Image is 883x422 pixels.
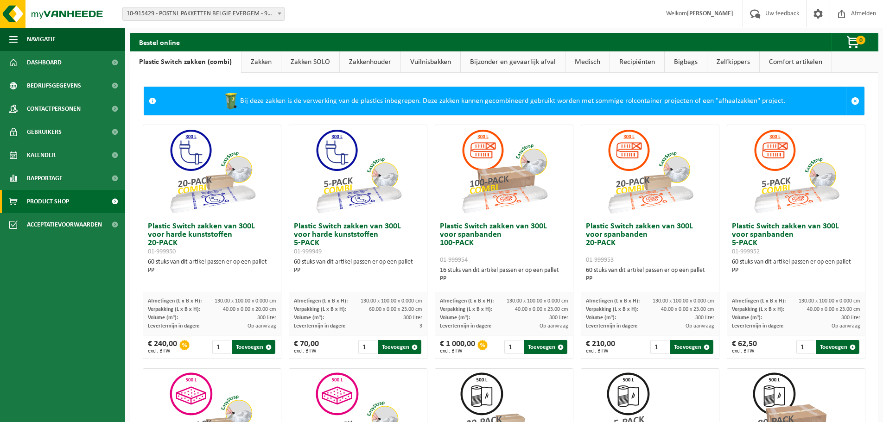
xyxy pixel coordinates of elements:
span: 10-915429 - POSTNL PAKKETTEN BELGIE EVERGEM - 9940 EVERGEM, DELORI MAESLAAN 2 A [123,7,284,20]
span: 0 [856,36,865,44]
a: Plastic Switch zakken (combi) [130,51,241,73]
span: Op aanvraag [832,323,860,329]
span: Volume (m³): [148,315,178,321]
span: Verpakking (L x B x H): [586,307,638,312]
button: Toevoegen [232,340,275,354]
a: Medisch [565,51,610,73]
a: Bigbags [665,51,707,73]
span: Levertermijn in dagen: [294,323,345,329]
input: 1 [358,340,377,354]
a: Recipiënten [610,51,664,73]
div: 16 stuks van dit artikel passen er op een pallet [440,266,568,283]
span: excl. BTW [148,348,177,354]
span: 01-999953 [586,257,614,264]
img: 01-999949 [312,125,405,218]
img: WB-0240-HPE-GN-50.png [222,92,240,110]
img: 01-999954 [458,125,551,218]
span: 300 liter [257,315,276,321]
span: 300 liter [549,315,568,321]
span: Levertermijn in dagen: [586,323,637,329]
img: 01-999950 [166,125,259,218]
input: 1 [650,340,669,354]
div: € 1 000,00 [440,340,475,354]
span: Bedrijfsgegevens [27,74,81,97]
span: Afmetingen (L x B x H): [294,298,348,304]
span: Levertermijn in dagen: [732,323,783,329]
strong: [PERSON_NAME] [687,10,733,17]
span: 40.00 x 0.00 x 23.00 cm [515,307,568,312]
a: Bijzonder en gevaarlijk afval [461,51,565,73]
span: Verpakking (L x B x H): [294,307,346,312]
h3: Plastic Switch zakken van 300L voor spanbanden 20-PACK [586,222,714,264]
span: 130.00 x 100.00 x 0.000 cm [507,298,568,304]
span: 300 liter [695,315,714,321]
div: € 240,00 [148,340,177,354]
a: Zakken SOLO [281,51,339,73]
span: excl. BTW [440,348,475,354]
span: excl. BTW [586,348,615,354]
span: Levertermijn in dagen: [440,323,491,329]
span: Op aanvraag [248,323,276,329]
span: 300 liter [841,315,860,321]
div: € 70,00 [294,340,319,354]
h3: Plastic Switch zakken van 300L voor harde kunststoffen 20-PACK [148,222,276,256]
span: 40.00 x 0.00 x 23.00 cm [807,307,860,312]
h2: Bestel online [130,33,189,51]
img: 01-999953 [604,125,697,218]
span: excl. BTW [294,348,319,354]
div: 60 stuks van dit artikel passen er op een pallet [148,258,276,275]
span: 40.00 x 0.00 x 23.00 cm [661,307,714,312]
span: Kalender [27,144,56,167]
span: Afmetingen (L x B x H): [732,298,786,304]
span: Dashboard [27,51,62,74]
button: Toevoegen [816,340,859,354]
button: 0 [831,33,877,51]
span: Gebruikers [27,120,62,144]
span: 01-999950 [148,248,176,255]
span: 130.00 x 100.00 x 0.000 cm [799,298,860,304]
span: Verpakking (L x B x H): [148,307,200,312]
div: 60 stuks van dit artikel passen er op een pallet [586,266,714,283]
span: Afmetingen (L x B x H): [440,298,494,304]
div: 60 stuks van dit artikel passen er op een pallet [294,258,422,275]
span: Verpakking (L x B x H): [440,307,492,312]
span: Acceptatievoorwaarden [27,213,102,236]
h3: Plastic Switch zakken van 300L voor harde kunststoffen 5-PACK [294,222,422,256]
span: Volume (m³): [732,315,762,321]
span: Op aanvraag [686,323,714,329]
span: 01-999949 [294,248,322,255]
span: Afmetingen (L x B x H): [148,298,202,304]
div: PP [732,266,860,275]
a: Sluit melding [846,87,864,115]
span: 130.00 x 100.00 x 0.000 cm [653,298,714,304]
a: Zelfkippers [707,51,759,73]
div: PP [294,266,422,275]
div: Bij deze zakken is de verwerking van de plastics inbegrepen. Deze zakken kunnen gecombineerd gebr... [161,87,846,115]
button: Toevoegen [670,340,713,354]
span: Op aanvraag [540,323,568,329]
span: 60.00 x 0.00 x 23.00 cm [369,307,422,312]
a: Zakkenhouder [340,51,400,73]
input: 1 [212,340,231,354]
a: Comfort artikelen [760,51,832,73]
span: 10-915429 - POSTNL PAKKETTEN BELGIE EVERGEM - 9940 EVERGEM, DELORI MAESLAAN 2 A [122,7,285,21]
span: Contactpersonen [27,97,81,120]
input: 1 [504,340,523,354]
div: € 210,00 [586,340,615,354]
span: 130.00 x 100.00 x 0.000 cm [361,298,422,304]
span: excl. BTW [732,348,757,354]
span: Levertermijn in dagen: [148,323,199,329]
input: 1 [796,340,815,354]
span: 130.00 x 100.00 x 0.000 cm [215,298,276,304]
span: 40.00 x 0.00 x 20.00 cm [223,307,276,312]
div: € 62,50 [732,340,757,354]
div: 60 stuks van dit artikel passen er op een pallet [732,258,860,275]
h3: Plastic Switch zakken van 300L voor spanbanden 5-PACK [732,222,860,256]
div: PP [586,275,714,283]
span: 01-999954 [440,257,468,264]
span: 01-999952 [732,248,760,255]
span: Verpakking (L x B x H): [732,307,784,312]
span: Volume (m³): [586,315,616,321]
a: Zakken [241,51,281,73]
h3: Plastic Switch zakken van 300L voor spanbanden 100-PACK [440,222,568,264]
